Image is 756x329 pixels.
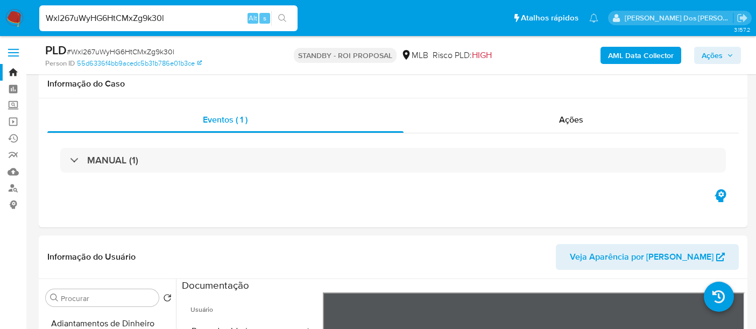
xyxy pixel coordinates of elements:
span: s [263,13,266,23]
h1: Informação do Usuário [47,252,136,262]
div: MANUAL (1) [60,148,726,173]
p: STANDBY - ROI PROPOSAL [294,48,397,63]
a: Notificações [589,13,598,23]
span: Ações [559,113,583,126]
a: 55d6336f4bb9acedc5b31b786e01b3ce [77,59,202,68]
span: Ações [702,47,723,64]
button: Procurar [50,294,59,302]
span: HIGH [472,49,492,61]
span: Risco PLD: [433,49,492,61]
span: Veja Aparência por [PERSON_NAME] [570,244,713,270]
h3: MANUAL (1) [87,154,138,166]
input: Procurar [61,294,154,303]
input: Pesquise usuários ou casos... [39,11,298,25]
h1: Informação do Caso [47,78,739,89]
button: Veja Aparência por [PERSON_NAME] [556,244,739,270]
b: Person ID [45,59,75,68]
b: AML Data Collector [608,47,674,64]
button: Ações [694,47,741,64]
span: Alt [249,13,257,23]
span: # Wxl267uWyHG6HtCMxZg9k30l [67,46,174,57]
span: Atalhos rápidos [521,12,578,24]
button: search-icon [271,11,293,26]
div: MLB [401,49,428,61]
p: renato.lopes@mercadopago.com.br [625,13,733,23]
a: Sair [737,12,748,24]
button: AML Data Collector [600,47,681,64]
b: PLD [45,41,67,59]
button: Retornar ao pedido padrão [163,294,172,305]
span: Eventos ( 1 ) [203,113,248,126]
